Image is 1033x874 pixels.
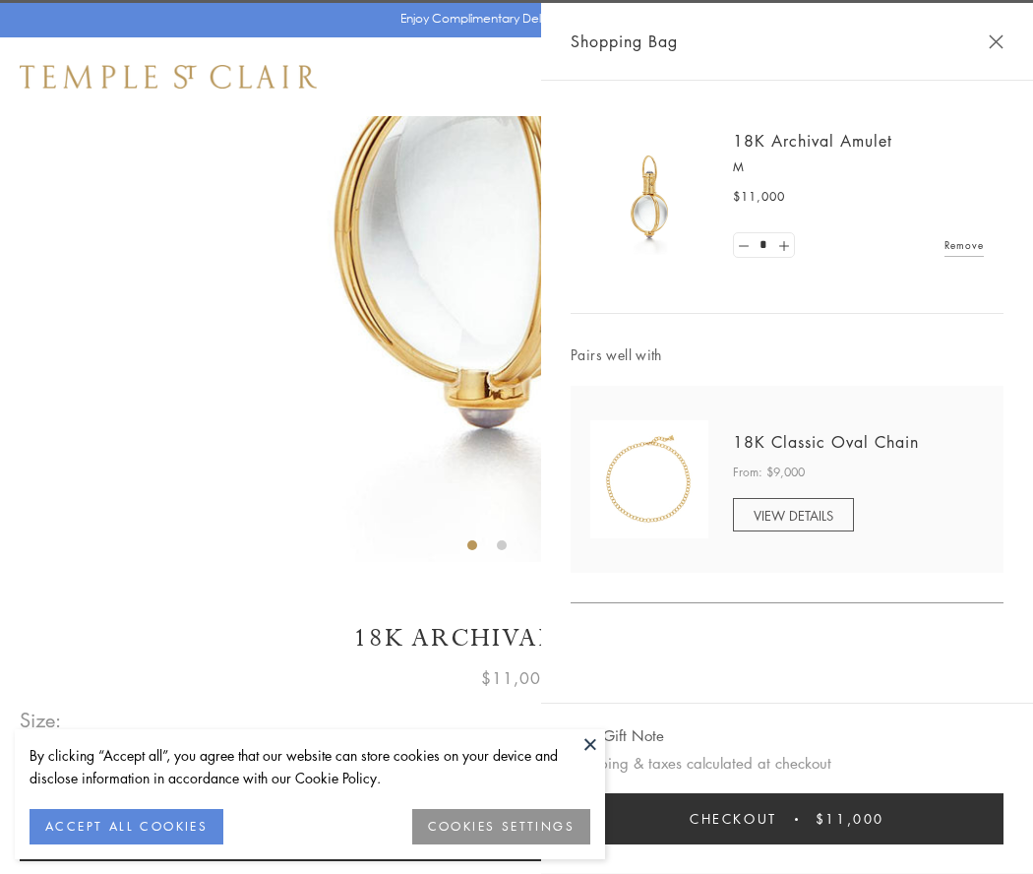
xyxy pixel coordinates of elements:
[481,665,552,691] span: $11,000
[20,65,317,89] img: Temple St. Clair
[733,157,984,177] p: M
[733,463,805,482] span: From: $9,000
[590,420,708,538] img: N88865-OV18
[733,187,785,207] span: $11,000
[754,506,833,525] span: VIEW DETAILS
[571,751,1003,776] p: Shipping & taxes calculated at checkout
[816,808,884,830] span: $11,000
[571,29,678,54] span: Shopping Bag
[733,130,892,152] a: 18K Archival Amulet
[20,621,1013,655] h1: 18K Archival Amulet
[571,343,1003,366] span: Pairs well with
[400,9,624,29] p: Enjoy Complimentary Delivery & Returns
[571,793,1003,844] button: Checkout $11,000
[734,233,754,258] a: Set quantity to 0
[773,233,793,258] a: Set quantity to 2
[944,234,984,256] a: Remove
[733,498,854,531] a: VIEW DETAILS
[733,431,919,453] a: 18K Classic Oval Chain
[989,34,1003,49] button: Close Shopping Bag
[30,809,223,844] button: ACCEPT ALL COOKIES
[412,809,590,844] button: COOKIES SETTINGS
[30,744,590,789] div: By clicking “Accept all”, you agree that our website can store cookies on your device and disclos...
[590,138,708,256] img: 18K Archival Amulet
[571,723,664,748] button: Add Gift Note
[20,704,63,736] span: Size:
[690,808,777,830] span: Checkout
